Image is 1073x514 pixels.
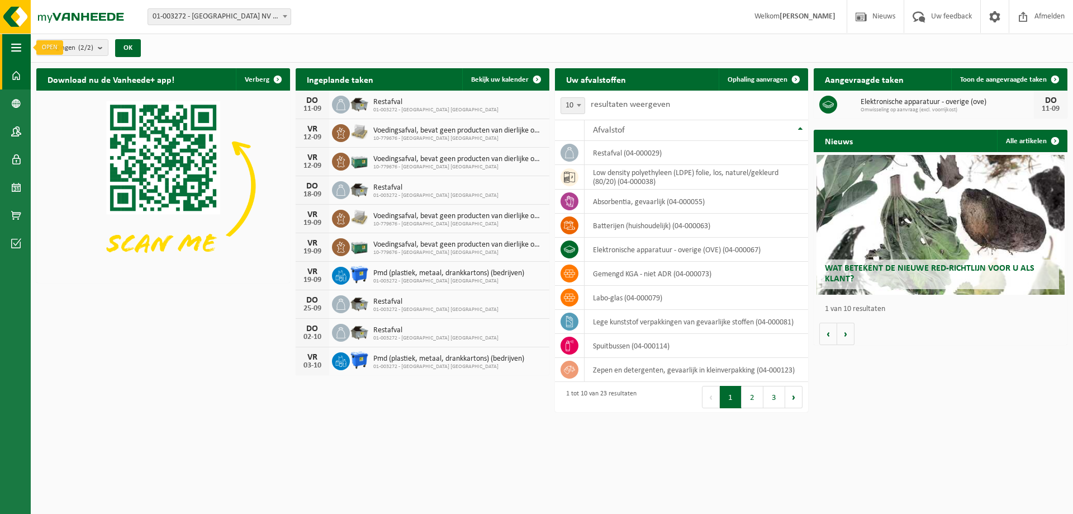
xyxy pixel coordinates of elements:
div: 12-09 [301,162,324,170]
h2: Aangevraagde taken [814,68,915,90]
span: Restafval [373,98,498,107]
div: 11-09 [1039,105,1062,113]
span: Voedingsafval, bevat geen producten van dierlijke oorsprong, gemengde verpakking... [373,212,544,221]
span: Restafval [373,298,498,306]
div: 19-09 [301,248,324,256]
div: 03-10 [301,362,324,370]
button: Vestigingen(2/2) [36,39,108,56]
td: zepen en detergenten, gevaarlijk in kleinverpakking (04-000123) [585,358,809,382]
td: batterijen (huishoudelijk) (04-000063) [585,214,809,238]
img: WB-1100-HPE-BE-01 [350,265,369,284]
h2: Nieuws [814,130,864,152]
span: Omwisseling op aanvraag (excl. voorrijkost) [861,107,1034,114]
a: Toon de aangevraagde taken [951,68,1066,91]
td: labo-glas (04-000079) [585,286,809,310]
span: Voedingsafval, bevat geen producten van dierlijke oorsprong, gemengde verpakking... [373,155,544,164]
td: low density polyethyleen (LDPE) folie, los, naturel/gekleurd (80/20) (04-000038) [585,165,809,190]
img: LP-PA-00000-WDN-11 [350,122,369,142]
span: 01-003272 - [GEOGRAPHIC_DATA] [GEOGRAPHIC_DATA] [373,364,524,370]
td: spuitbussen (04-000114) [585,334,809,358]
span: Bekijk uw kalender [471,76,529,83]
div: 19-09 [301,219,324,227]
button: Volgende [837,323,854,345]
span: Afvalstof [593,126,625,135]
span: 10 [561,98,585,114]
a: Alle artikelen [997,130,1066,152]
span: Toon de aangevraagde taken [960,76,1047,83]
h2: Ingeplande taken [296,68,384,90]
span: 10-779676 - [GEOGRAPHIC_DATA] [GEOGRAPHIC_DATA] [373,135,544,142]
h2: Uw afvalstoffen [555,68,637,90]
h2: Download nu de Vanheede+ app! [36,68,186,90]
span: 01-003272 - [GEOGRAPHIC_DATA] [GEOGRAPHIC_DATA] [373,335,498,342]
div: DO [301,96,324,105]
div: 25-09 [301,305,324,313]
button: 2 [742,386,763,408]
span: 10-779676 - [GEOGRAPHIC_DATA] [GEOGRAPHIC_DATA] [373,164,544,171]
span: Ophaling aanvragen [728,76,787,83]
p: 1 van 10 resultaten [825,305,1062,313]
button: Previous [702,386,720,408]
span: 10-779676 - [GEOGRAPHIC_DATA] [GEOGRAPHIC_DATA] [373,249,544,256]
div: DO [301,324,324,333]
img: WB-5000-GAL-GY-01 [350,180,369,199]
div: VR [301,267,324,276]
span: 01-003272 - [GEOGRAPHIC_DATA] [GEOGRAPHIC_DATA] [373,278,524,285]
span: 10-779676 - [GEOGRAPHIC_DATA] [GEOGRAPHIC_DATA] [373,221,544,228]
span: Elektronische apparatuur - overige (ove) [861,98,1034,107]
span: Voedingsafval, bevat geen producten van dierlijke oorsprong, gemengde verpakking... [373,241,544,249]
span: Pmd (plastiek, metaal, drankkartons) (bedrijven) [373,269,524,278]
td: restafval (04-000029) [585,141,809,165]
a: Wat betekent de nieuwe RED-richtlijn voor u als klant? [816,155,1065,295]
span: 01-003272 - [GEOGRAPHIC_DATA] [GEOGRAPHIC_DATA] [373,306,498,313]
img: Download de VHEPlus App [36,91,290,281]
span: Pmd (plastiek, metaal, drankkartons) (bedrijven) [373,355,524,364]
button: Verberg [236,68,289,91]
a: Bekijk uw kalender [462,68,548,91]
span: Wat betekent de nieuwe RED-richtlijn voor u als klant? [825,264,1034,284]
img: WB-5000-GAL-GY-01 [350,322,369,341]
button: OK [115,39,141,57]
td: elektronische apparatuur - overige (OVE) (04-000067) [585,238,809,262]
span: 01-003272 - [GEOGRAPHIC_DATA] [GEOGRAPHIC_DATA] [373,107,498,114]
img: LP-PA-00000-WDN-11 [350,208,369,227]
div: VR [301,210,324,219]
div: 19-09 [301,276,324,284]
img: WB-5000-GAL-GY-01 [350,294,369,313]
div: VR [301,153,324,162]
div: 12-09 [301,134,324,142]
strong: [PERSON_NAME] [780,12,835,21]
div: DO [1039,96,1062,105]
span: Restafval [373,326,498,335]
div: 1 tot 10 van 23 resultaten [561,385,637,409]
div: VR [301,239,324,248]
span: 01-003272 - BELGOSUC NV - BEERNEM [148,9,291,25]
span: 01-003272 - [GEOGRAPHIC_DATA] [GEOGRAPHIC_DATA] [373,192,498,199]
div: 02-10 [301,333,324,341]
a: Ophaling aanvragen [719,68,807,91]
button: Next [785,386,803,408]
div: VR [301,353,324,362]
td: absorbentia, gevaarlijk (04-000055) [585,190,809,214]
span: Restafval [373,183,498,192]
span: Verberg [245,76,269,83]
label: resultaten weergeven [591,100,670,109]
img: PB-LB-0680-HPE-GN-01 [350,151,369,170]
div: 18-09 [301,191,324,199]
span: Vestigingen [42,40,93,56]
div: 11-09 [301,105,324,113]
img: PB-LB-0680-HPE-GN-01 [350,237,369,256]
img: WB-1100-HPE-BE-01 [350,351,369,370]
div: VR [301,125,324,134]
img: WB-5000-GAL-GY-01 [350,94,369,113]
button: 1 [720,386,742,408]
button: 3 [763,386,785,408]
span: Voedingsafval, bevat geen producten van dierlijke oorsprong, gemengde verpakking... [373,126,544,135]
span: 10 [561,97,585,114]
td: lege kunststof verpakkingen van gevaarlijke stoffen (04-000081) [585,310,809,334]
td: gemengd KGA - niet ADR (04-000073) [585,262,809,286]
count: (2/2) [78,44,93,51]
button: Vorige [819,323,837,345]
div: DO [301,182,324,191]
div: DO [301,296,324,305]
